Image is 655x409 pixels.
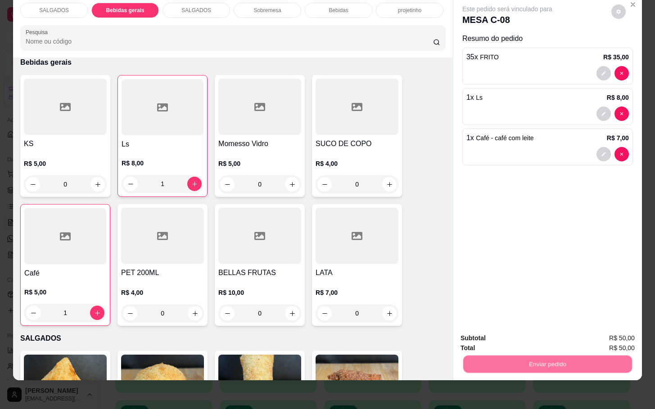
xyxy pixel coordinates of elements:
p: 1 x [466,133,534,143]
p: SALGADOS [20,333,446,344]
p: Sobremesa [253,7,281,14]
p: Resumo do pedido [462,33,633,44]
button: decrease-product-quantity [596,107,611,121]
p: R$ 4,00 [316,159,398,168]
button: decrease-product-quantity [596,66,611,80]
button: decrease-product-quantity [220,177,235,191]
button: increase-product-quantity [187,177,202,191]
button: Enviar pedido [463,355,632,373]
p: R$ 5,00 [24,159,107,168]
p: Bebidas [329,7,348,14]
p: Bebidas gerais [20,57,446,68]
p: Bebidas gerais [106,7,144,14]
span: Café - café com leite [476,134,533,142]
p: projetinho [398,7,422,14]
h4: PET 200ML [121,267,204,278]
p: R$ 8,00 [607,93,629,102]
p: R$ 7,00 [607,133,629,142]
h4: Ls [122,139,203,150]
button: decrease-product-quantity [26,177,40,191]
label: Pesquisa [26,28,51,36]
p: R$ 10,00 [218,288,301,297]
p: 35 x [466,52,499,62]
span: FRITO [480,53,499,61]
button: decrease-product-quantity [614,66,629,80]
p: 1 x [466,92,483,103]
button: decrease-product-quantity [317,306,332,320]
h4: SUCO DE COPO [316,138,398,149]
button: decrease-product-quantity [596,147,611,161]
p: Este pedido será vinculado para [462,4,552,13]
p: MESA C-08 [462,13,552,26]
p: R$ 8,00 [122,159,203,168]
button: decrease-product-quantity [611,4,626,19]
button: increase-product-quantity [285,306,299,320]
button: increase-product-quantity [188,306,202,320]
p: R$ 4,00 [121,288,204,297]
strong: Total [461,344,475,351]
span: R$ 50,00 [609,343,635,353]
h4: Café [24,268,106,279]
h4: Momesso Vidro [218,138,301,149]
input: Pesquisa [26,37,433,46]
button: increase-product-quantity [382,177,397,191]
p: R$ 5,00 [24,288,106,297]
p: SALGADOS [39,7,69,14]
p: R$ 5,00 [218,159,301,168]
p: R$ 7,00 [316,288,398,297]
span: Ls [476,94,483,101]
button: increase-product-quantity [382,306,397,320]
button: increase-product-quantity [90,177,105,191]
h4: KS [24,138,107,149]
h4: BELLAS FRUTAS [218,267,301,278]
button: decrease-product-quantity [123,177,138,191]
button: decrease-product-quantity [220,306,235,320]
button: increase-product-quantity [285,177,299,191]
p: R$ 35,00 [603,53,629,62]
button: decrease-product-quantity [614,147,629,161]
h4: LATA [316,267,398,278]
button: decrease-product-quantity [123,306,137,320]
p: SALGADOS [181,7,211,14]
button: decrease-product-quantity [614,107,629,121]
button: decrease-product-quantity [317,177,332,191]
